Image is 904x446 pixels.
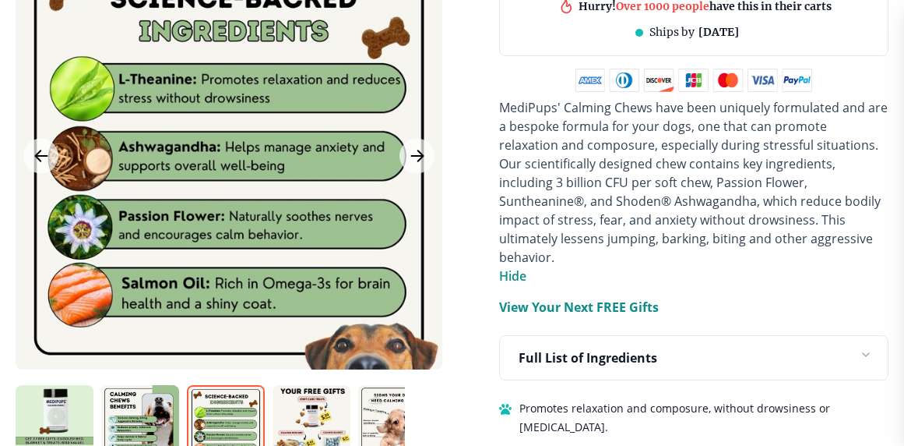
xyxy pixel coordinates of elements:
button: Previous Image [23,139,58,174]
p: View Your Next FREE Gifts [499,298,659,317]
span: Promotes relaxation and composure, without drowsiness or [MEDICAL_DATA]. [519,399,888,437]
span: Hide [499,267,526,285]
img: payment methods [575,69,812,92]
p: Full List of Ingredients [519,349,657,367]
span: [DATE] [698,25,739,39]
span: Ships by [649,25,695,39]
span: MediPups' Calming Chews have been uniquely formulated and are a bespoke formula for your dogs, on... [499,99,888,266]
button: Next Image [399,139,434,174]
